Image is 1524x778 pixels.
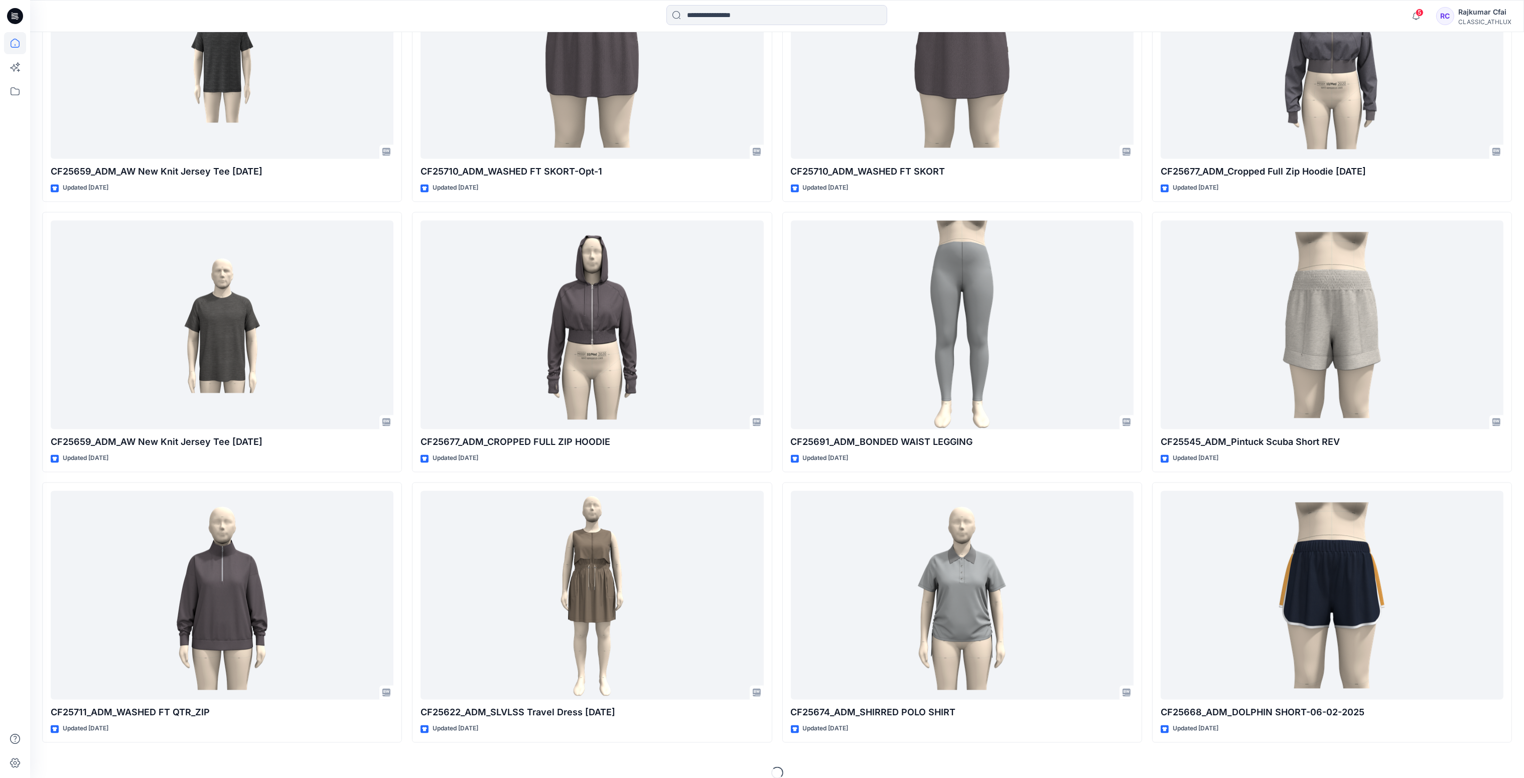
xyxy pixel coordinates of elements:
[51,491,393,700] a: CF25711_ADM_WASHED FT QTR_ZIP
[791,491,1134,700] a: CF25674_ADM_SHIRRED POLO SHIRT
[791,435,1134,449] p: CF25691_ADM_BONDED WAIST LEGGING
[421,491,763,700] a: CF25622_ADM_SLVLSS Travel Dress 29MAY25
[1173,183,1218,193] p: Updated [DATE]
[421,165,763,179] p: CF25710_ADM_WASHED FT SKORT-Opt-1
[51,435,393,449] p: CF25659_ADM_AW New Knit Jersey Tee [DATE]
[791,220,1134,429] a: CF25691_ADM_BONDED WAIST LEGGING
[1161,705,1503,719] p: CF25668_ADM_DOLPHIN SHORT-06-02-2025
[1161,491,1503,700] a: CF25668_ADM_DOLPHIN SHORT-06-02-2025
[1161,165,1503,179] p: CF25677_ADM_Cropped Full Zip Hoodie [DATE]
[421,220,763,429] a: CF25677_ADM_CROPPED FULL ZIP HOODIE
[421,435,763,449] p: CF25677_ADM_CROPPED FULL ZIP HOODIE
[791,705,1134,719] p: CF25674_ADM_SHIRRED POLO SHIRT
[1173,453,1218,463] p: Updated [DATE]
[63,453,108,463] p: Updated [DATE]
[1416,9,1424,17] span: 5
[1458,18,1511,26] div: CLASSIC_ATHLUX
[51,220,393,429] a: CF25659_ADM_AW New Knit Jersey Tee 03JUN25
[63,183,108,193] p: Updated [DATE]
[1458,6,1511,18] div: Rajkumar Cfai
[803,453,849,463] p: Updated [DATE]
[51,165,393,179] p: CF25659_ADM_AW New Knit Jersey Tee [DATE]
[421,705,763,719] p: CF25622_ADM_SLVLSS Travel Dress [DATE]
[1173,723,1218,734] p: Updated [DATE]
[433,183,478,193] p: Updated [DATE]
[433,453,478,463] p: Updated [DATE]
[803,723,849,734] p: Updated [DATE]
[1436,7,1454,25] div: RC
[791,165,1134,179] p: CF25710_ADM_WASHED FT SKORT
[51,705,393,719] p: CF25711_ADM_WASHED FT QTR_ZIP
[63,723,108,734] p: Updated [DATE]
[433,723,478,734] p: Updated [DATE]
[1161,435,1503,449] p: CF25545_ADM_Pintuck Scuba Short REV
[803,183,849,193] p: Updated [DATE]
[1161,220,1503,429] a: CF25545_ADM_Pintuck Scuba Short REV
